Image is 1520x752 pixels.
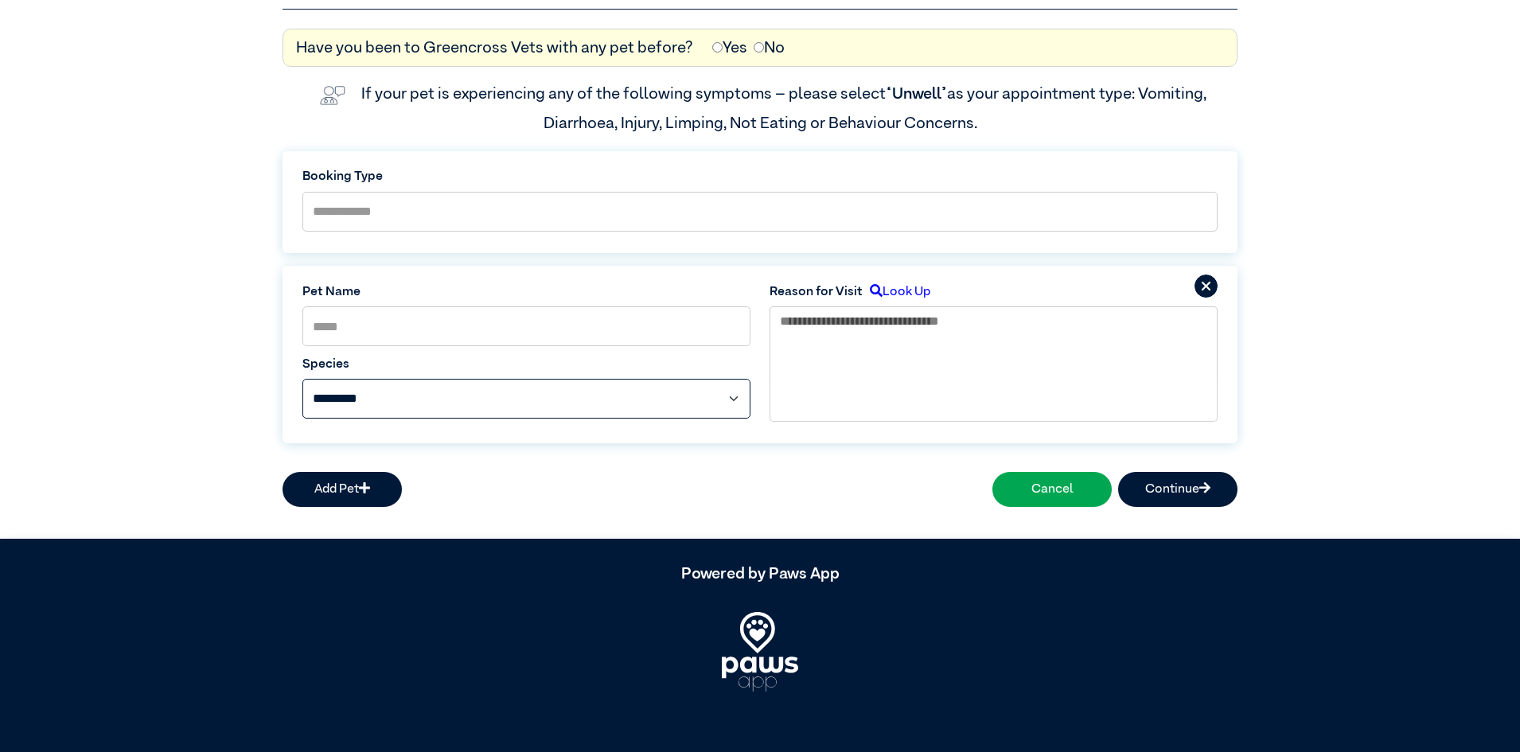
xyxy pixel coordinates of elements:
[361,86,1210,131] label: If your pet is experiencing any of the following symptoms – please select as your appointment typ...
[302,167,1218,186] label: Booking Type
[296,36,693,60] label: Have you been to Greencross Vets with any pet before?
[302,282,750,302] label: Pet Name
[770,282,863,302] label: Reason for Visit
[283,472,402,507] button: Add Pet
[754,42,764,53] input: No
[886,86,947,102] span: “Unwell”
[754,36,785,60] label: No
[712,42,723,53] input: Yes
[722,612,798,692] img: PawsApp
[283,564,1237,583] h5: Powered by Paws App
[314,80,352,111] img: vet
[712,36,747,60] label: Yes
[302,355,750,374] label: Species
[863,282,930,302] label: Look Up
[1118,472,1237,507] button: Continue
[992,472,1112,507] button: Cancel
